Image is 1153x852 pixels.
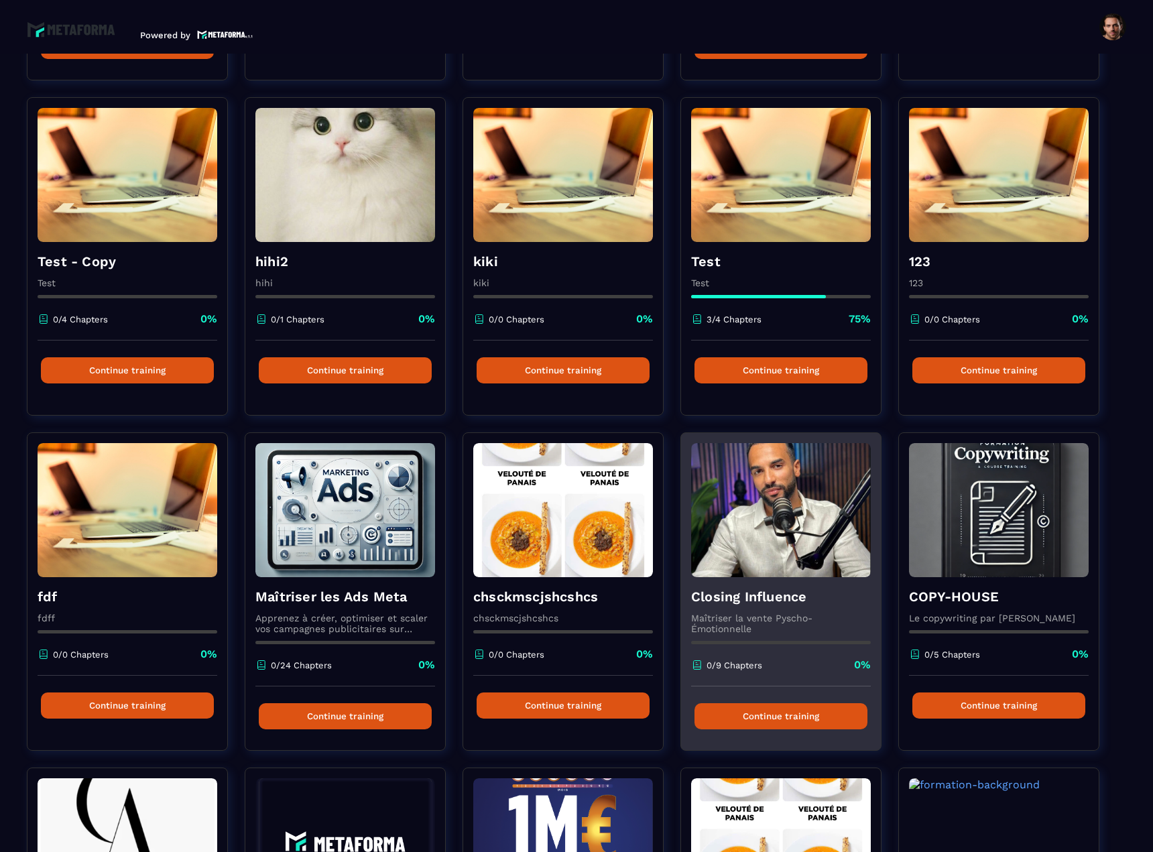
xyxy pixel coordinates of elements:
[680,97,898,432] a: formation-backgroundTestTest3/4 Chapters75%Continue training
[909,278,1089,288] p: 123
[924,650,980,660] p: 0/5 Chapters
[255,278,435,288] p: hihi
[849,312,871,326] p: 75%
[140,30,190,40] p: Powered by
[909,443,1089,577] img: formation-background
[255,587,435,606] h4: Maîtriser les Ads Meta
[27,19,130,40] img: logo-branding
[909,252,1089,271] h4: 123
[255,443,435,577] img: formation-background
[691,587,871,606] h4: Closing Influence
[41,357,214,383] button: Continue training
[255,613,435,634] p: Apprenez à créer, optimiser et scaler vos campagnes publicitaires sur Facebook et Instagram.
[418,312,435,326] p: 0%
[854,658,871,672] p: 0%
[909,613,1089,623] p: Le copywriting par [PERSON_NAME]
[38,613,217,623] p: fdff
[909,587,1089,606] h4: COPY-HOUSE
[473,278,653,288] p: kiki
[53,650,109,660] p: 0/0 Chapters
[259,357,432,383] button: Continue training
[245,97,463,432] a: formation-backgroundhihi2hihi0/1 Chapters0%Continue training
[473,443,653,577] img: formation-background
[909,108,1089,242] img: formation-background
[707,314,762,324] p: 3/4 Chapters
[477,357,650,383] button: Continue training
[418,658,435,672] p: 0%
[489,650,544,660] p: 0/0 Chapters
[691,443,871,577] img: formation-background
[636,647,653,662] p: 0%
[27,97,245,432] a: formation-backgroundTest - CopyTest0/4 Chapters0%Continue training
[1072,647,1089,662] p: 0%
[259,703,432,729] button: Continue training
[707,660,762,670] p: 0/9 Chapters
[691,613,871,634] p: Maîtriser la vente Pyscho-Émotionnelle
[200,312,217,326] p: 0%
[38,252,217,271] h4: Test - Copy
[255,252,435,271] h4: hihi2
[924,314,980,324] p: 0/0 Chapters
[463,97,680,432] a: formation-backgroundkikikiki0/0 Chapters0%Continue training
[473,613,653,623] p: chsckmscjshcshcs
[694,357,867,383] button: Continue training
[489,314,544,324] p: 0/0 Chapters
[255,108,435,242] img: formation-background
[38,587,217,606] h4: fdf
[1072,312,1089,326] p: 0%
[200,647,217,662] p: 0%
[680,432,898,768] a: formation-backgroundClosing InfluenceMaîtriser la vente Pyscho-Émotionnelle0/9 Chapters0%Continue...
[38,443,217,577] img: formation-background
[694,703,867,729] button: Continue training
[477,692,650,719] button: Continue training
[53,314,108,324] p: 0/4 Chapters
[691,252,871,271] h4: Test
[691,108,871,242] img: formation-background
[636,312,653,326] p: 0%
[912,692,1085,719] button: Continue training
[898,432,1116,768] a: formation-backgroundCOPY-HOUSELe copywriting par [PERSON_NAME]0/5 Chapters0%Continue training
[463,432,680,768] a: formation-backgroundchsckmscjshcshcschsckmscjshcshcs0/0 Chapters0%Continue training
[473,587,653,606] h4: chsckmscjshcshcs
[27,432,245,768] a: formation-backgroundfdffdff0/0 Chapters0%Continue training
[271,314,324,324] p: 0/1 Chapters
[691,278,871,288] p: Test
[473,108,653,242] img: formation-background
[473,252,653,271] h4: kiki
[271,660,332,670] p: 0/24 Chapters
[41,692,214,719] button: Continue training
[245,432,463,768] a: formation-backgroundMaîtriser les Ads MetaApprenez à créer, optimiser et scaler vos campagnes pub...
[38,108,217,242] img: formation-background
[197,29,253,40] img: logo
[912,357,1085,383] button: Continue training
[38,278,217,288] p: Test
[898,97,1116,432] a: formation-background1231230/0 Chapters0%Continue training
